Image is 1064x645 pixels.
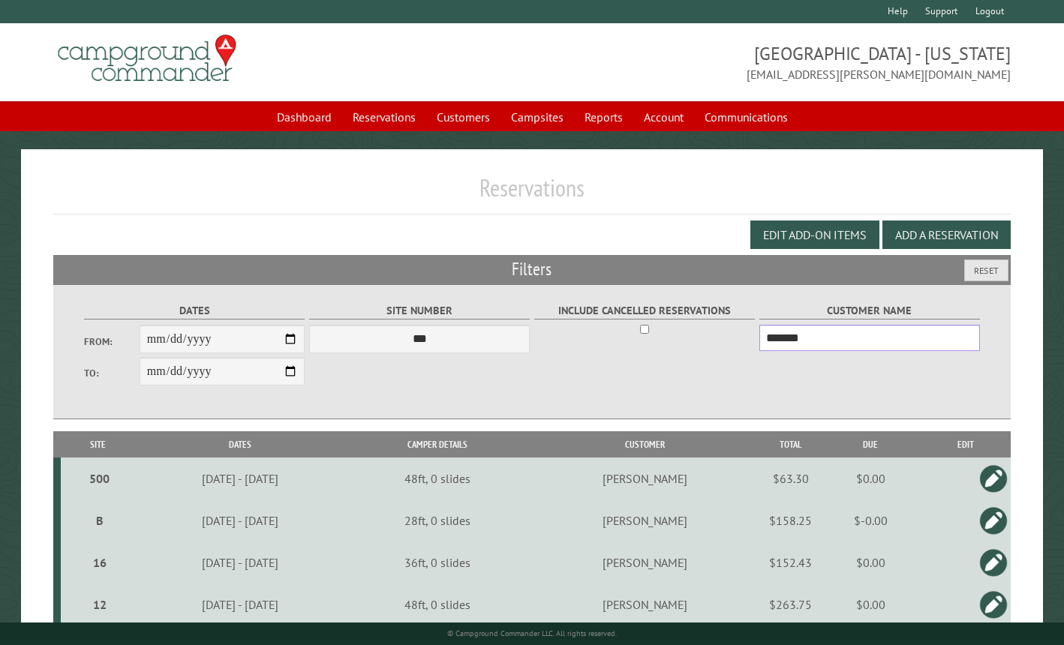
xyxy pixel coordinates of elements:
[696,103,797,131] a: Communications
[529,457,761,499] td: [PERSON_NAME]
[345,499,528,541] td: 28ft, 0 slides
[576,103,632,131] a: Reports
[137,513,343,528] div: [DATE] - [DATE]
[532,41,1011,83] span: [GEOGRAPHIC_DATA] - [US_STATE] [EMAIL_ADDRESS][PERSON_NAME][DOMAIN_NAME]
[67,597,133,612] div: 12
[84,366,139,380] label: To:
[921,431,1011,457] th: Edit
[635,103,693,131] a: Account
[345,457,528,499] td: 48ft, 0 slides
[67,513,133,528] div: B
[761,541,821,583] td: $152.43
[821,457,921,499] td: $0.00
[309,302,530,319] label: Site Number
[344,103,425,131] a: Reservations
[761,583,821,626] td: $263.75
[529,541,761,583] td: [PERSON_NAME]
[137,555,343,570] div: [DATE] - [DATE]
[759,302,980,319] label: Customer Name
[529,431,761,457] th: Customer
[345,583,528,626] td: 48ft, 0 slides
[750,220,879,249] button: Edit Add-on Items
[53,29,241,88] img: Campground Commander
[53,255,1011,283] h2: Filters
[821,583,921,626] td: $0.00
[268,103,341,131] a: Dashboard
[137,471,343,486] div: [DATE] - [DATE]
[135,431,346,457] th: Dates
[964,259,1008,281] button: Reset
[821,499,921,541] td: $-0.00
[529,499,761,541] td: [PERSON_NAME]
[67,471,133,486] div: 500
[821,541,921,583] td: $0.00
[502,103,573,131] a: Campsites
[534,302,755,319] label: Include Cancelled Reservations
[882,220,1011,249] button: Add a Reservation
[53,173,1011,214] h1: Reservations
[761,457,821,499] td: $63.30
[761,431,821,457] th: Total
[345,541,528,583] td: 36ft, 0 slides
[529,583,761,626] td: [PERSON_NAME]
[428,103,499,131] a: Customers
[61,431,135,457] th: Site
[137,597,343,612] div: [DATE] - [DATE]
[84,302,305,319] label: Dates
[67,555,133,570] div: 16
[821,431,921,457] th: Due
[345,431,528,457] th: Camper Details
[84,334,139,349] label: From:
[447,628,617,638] small: © Campground Commander LLC. All rights reserved.
[761,499,821,541] td: $158.25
